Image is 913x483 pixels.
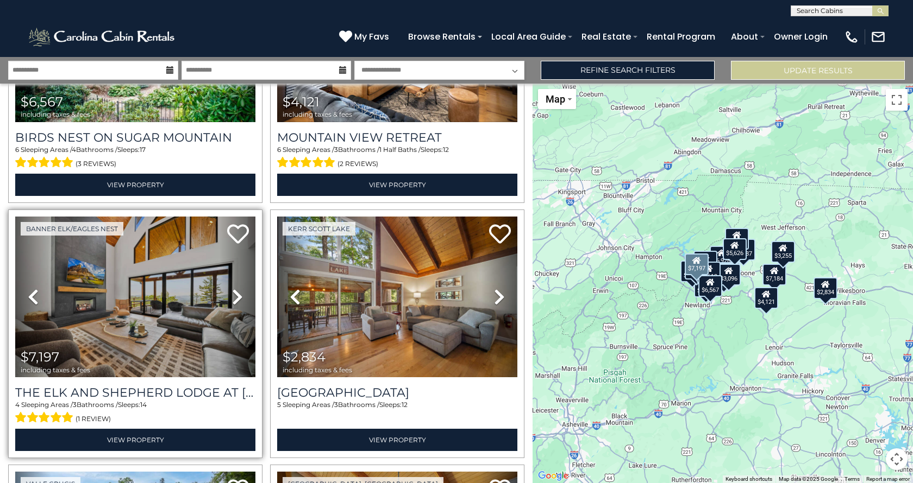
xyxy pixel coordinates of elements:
span: (2 reviews) [337,157,378,171]
div: $3,619 [697,262,721,283]
img: phone-regular-white.png [844,29,859,45]
div: $3,539 [693,251,717,272]
span: 4 [72,145,76,154]
div: $6,326 [694,276,718,297]
a: Add to favorites [489,223,511,246]
a: View Property [15,429,255,451]
span: My Favs [354,30,389,43]
span: 5 [277,401,281,409]
a: Kerr Scott Lake [283,222,355,236]
div: $6,926 [710,246,734,268]
a: The Elk And Shepherd Lodge at [GEOGRAPHIC_DATA] [15,385,255,400]
div: Sleeping Areas / Bathrooms / Sleeps: [15,400,255,426]
span: $4,121 [283,94,320,110]
button: Keyboard shortcuts [726,475,772,483]
a: My Favs [339,30,392,44]
img: thumbnail_169036678.jpeg [277,217,517,377]
a: View Property [277,174,517,196]
img: White-1-2.png [27,26,178,48]
a: Report a map error [866,476,910,482]
a: View Property [277,429,517,451]
a: About [726,27,764,46]
button: Toggle fullscreen view [886,89,908,111]
span: 3 [73,401,77,409]
div: $5,626 [723,238,747,260]
span: 14 [140,401,147,409]
h3: Lake Hills Hideaway [277,385,517,400]
span: Map data ©2025 Google [779,476,838,482]
a: Terms (opens in new tab) [845,476,860,482]
span: 6 [277,145,281,154]
h3: The Elk And Shepherd Lodge at Eagles Nest [15,385,255,400]
a: Open this area in Google Maps (opens a new window) [535,469,571,483]
button: Update Results [731,61,905,80]
span: 4 [15,401,20,409]
div: $7,197 [685,253,709,275]
span: $2,834 [283,349,326,365]
a: Banner Elk/Eagles Nest [21,222,123,236]
span: including taxes & fees [21,111,90,118]
span: (1 review) [76,412,111,426]
a: Birds Nest On Sugar Mountain [15,130,255,145]
div: Sleeping Areas / Bathrooms / Sleeps: [277,400,517,426]
a: View Property [15,174,255,196]
div: $2,834 [814,277,837,299]
span: including taxes & fees [21,366,90,373]
span: $6,567 [21,94,63,110]
span: (3 reviews) [76,157,116,171]
div: $7,184 [762,264,786,285]
img: mail-regular-white.png [871,29,886,45]
span: 6 [15,145,19,154]
a: Rental Program [641,27,721,46]
a: Owner Login [768,27,833,46]
a: Browse Rentals [403,27,481,46]
a: Mountain View Retreat [277,130,517,145]
span: Map [546,93,565,105]
div: $6,781 [716,262,740,284]
span: 12 [402,401,408,409]
img: Google [535,469,571,483]
span: including taxes & fees [283,111,352,118]
span: including taxes & fees [283,366,352,373]
div: $6,567 [698,275,722,297]
a: Add to favorites [227,223,249,246]
button: Change map style [538,89,576,109]
a: [GEOGRAPHIC_DATA] [277,385,517,400]
div: $2,820 [725,228,749,250]
div: $3,096 [717,264,741,285]
span: 12 [443,145,449,154]
span: 1 Half Baths / [379,145,421,154]
a: Local Area Guide [486,27,571,46]
button: Map camera controls [886,448,908,470]
span: $7,197 [21,349,59,365]
a: Real Estate [576,27,636,46]
span: 3 [334,145,338,154]
div: $3,026 [680,260,704,282]
span: 17 [140,145,146,154]
div: $3,255 [771,241,795,263]
img: thumbnail_168730862.jpeg [15,217,255,377]
div: Sleeping Areas / Bathrooms / Sleeps: [15,145,255,171]
span: 3 [334,401,338,409]
div: $4,121 [754,287,778,309]
a: Refine Search Filters [541,61,715,80]
div: Sleeping Areas / Bathrooms / Sleeps: [277,145,517,171]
